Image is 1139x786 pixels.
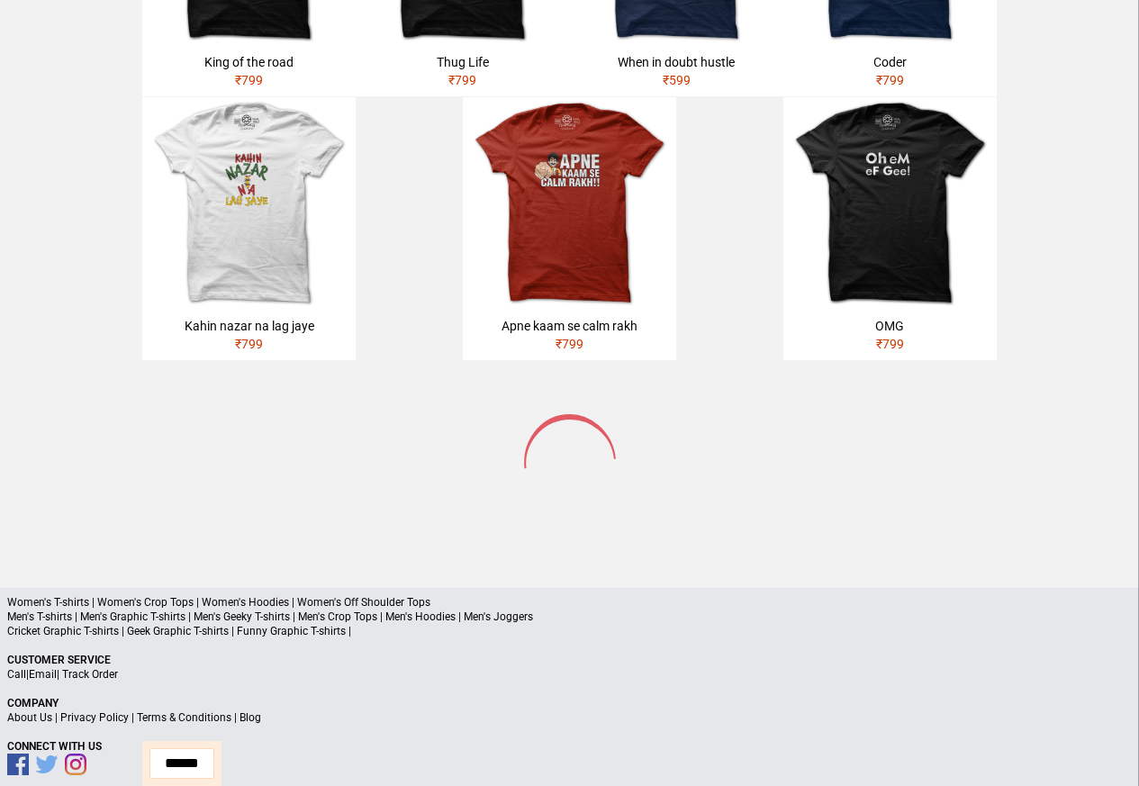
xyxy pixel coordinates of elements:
[363,53,562,71] div: Thug Life
[7,610,1132,624] p: Men's T-shirts | Men's Graphic T-shirts | Men's Geeky T-shirts | Men's Crop Tops | Men's Hoodies ...
[577,53,776,71] div: When in doubt hustle
[470,317,669,335] div: Apne kaam se calm rakh
[62,668,118,681] a: Track Order
[7,595,1132,610] p: Women's T-shirts | Women's Crop Tops | Women's Hoodies | Women's Off Shoulder Tops
[240,711,261,724] a: Blog
[876,337,904,351] span: ₹ 799
[663,73,691,87] span: ₹ 599
[29,668,57,681] a: Email
[463,97,676,311] img: APNE-KAAM-SE-CALM.jpg
[60,711,129,724] a: Privacy Policy
[791,53,990,71] div: Coder
[7,711,52,724] a: About Us
[7,653,1132,667] p: Customer Service
[235,73,263,87] span: ₹ 799
[235,337,263,351] span: ₹ 799
[7,624,1132,638] p: Cricket Graphic T-shirts | Geek Graphic T-shirts | Funny Graphic T-shirts |
[137,711,231,724] a: Terms & Conditions
[7,710,1132,725] p: | | |
[142,97,356,361] a: Kahin nazar na lag jaye₹799
[142,97,356,311] img: kahin-nazar-na-lag-jaye.jpg
[149,317,348,335] div: Kahin nazar na lag jaye
[7,667,1132,682] p: | |
[556,337,583,351] span: ₹ 799
[463,97,676,361] a: Apne kaam se calm rakh₹799
[149,53,348,71] div: King of the road
[7,739,1132,754] p: Connect With Us
[876,73,904,87] span: ₹ 799
[783,97,997,361] a: OMG₹799
[448,73,476,87] span: ₹ 799
[791,317,990,335] div: OMG
[7,668,26,681] a: Call
[783,97,997,311] img: omg.jpg
[7,696,1132,710] p: Company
